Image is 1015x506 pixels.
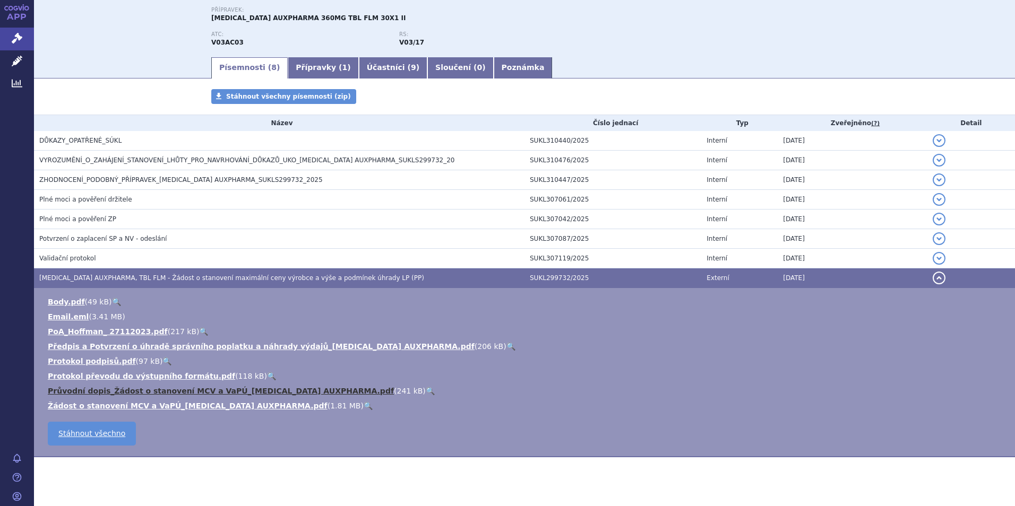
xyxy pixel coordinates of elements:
[48,312,89,321] a: Email.eml
[927,115,1015,131] th: Detail
[359,57,427,78] a: Účastníci (9)
[778,170,927,190] td: [DATE]
[707,156,727,164] span: Interní
[778,190,927,210] td: [DATE]
[34,115,524,131] th: Název
[426,387,435,395] a: 🔍
[524,190,701,210] td: SUKL307061/2025
[524,151,701,170] td: SUKL310476/2025
[364,402,373,410] a: 🔍
[399,31,577,38] p: RS:
[48,327,168,336] a: PoA_Hoffman_ 27112023.pdf
[199,327,208,336] a: 🔍
[933,193,945,206] button: detail
[211,57,288,78] a: Písemnosti (8)
[48,326,1004,337] li: ( )
[524,170,701,190] td: SUKL310447/2025
[238,372,264,380] span: 118 kB
[524,268,701,288] td: SUKL299732/2025
[494,57,553,78] a: Poznámka
[39,156,454,164] span: VYROZUMĚNÍ_O_ZAHÁJENÍ_STANOVENÍ_LHŮTY_PRO_NAVRHOVÁNÍ_DŮKAZŮ_UKO_DEFERASIROX AUXPHARMA_SUKLS299732_20
[48,311,1004,322] li: ( )
[39,196,132,203] span: Plné moci a pověření držitele
[211,14,406,22] span: [MEDICAL_DATA] AUXPHARMA 360MG TBL FLM 30X1 II
[701,115,778,131] th: Typ
[707,176,727,184] span: Interní
[48,402,328,410] a: Žádost o stanovení MCV a VaPÚ_[MEDICAL_DATA] AUXPHARMA.pdf
[170,327,196,336] span: 217 kB
[778,115,927,131] th: Zveřejněno
[707,196,727,203] span: Interní
[48,342,475,351] a: Předpis a Potvrzení o úhradě správního poplatku a náhrady výdajů_[MEDICAL_DATA] AUXPHARMA.pdf
[139,357,160,365] span: 97 kB
[933,173,945,186] button: detail
[112,298,121,306] a: 🔍
[778,249,927,268] td: [DATE]
[162,357,171,365] a: 🔍
[39,255,96,262] span: Validační protokol
[397,387,423,395] span: 241 kB
[778,131,927,151] td: [DATE]
[506,342,515,351] a: 🔍
[48,296,1004,307] li: ( )
[778,151,927,170] td: [DATE]
[226,93,351,100] span: Stáhnout všechny písemnosti (zip)
[524,210,701,229] td: SUKL307042/2025
[48,356,1004,367] li: ( )
[288,57,358,78] a: Přípravky (1)
[524,229,701,249] td: SUKL307087/2025
[39,176,323,184] span: ZHODNOCENÍ_PODOBNÝ_PŘÍPRAVEK_DEFERASIROX AUXPHARMA_SUKLS299732_2025
[524,131,701,151] td: SUKL310440/2025
[871,120,880,127] abbr: (?)
[267,372,276,380] a: 🔍
[211,7,587,13] p: Přípravek:
[48,386,1004,396] li: ( )
[707,215,727,223] span: Interní
[399,39,424,46] strong: deferasirox
[707,137,727,144] span: Interní
[933,154,945,167] button: detail
[330,402,360,410] span: 1.81 MB
[48,387,394,395] a: Průvodní dopis_Žádost o stanovení MCV a VaPÚ_[MEDICAL_DATA] AUXPHARMA.pdf
[933,272,945,284] button: detail
[39,235,167,242] span: Potvrzení o zaplacení SP a NV - odeslání
[524,249,701,268] td: SUKL307119/2025
[778,210,927,229] td: [DATE]
[477,342,503,351] span: 206 kB
[933,252,945,265] button: detail
[778,268,927,288] td: [DATE]
[48,422,136,446] a: Stáhnout všechno
[342,63,348,72] span: 1
[707,255,727,262] span: Interní
[39,137,122,144] span: DŮKAZY_OPATŘENÉ_SÚKL
[48,298,85,306] a: Body.pdf
[92,312,122,321] span: 3.41 MB
[48,357,136,365] a: Protokol podpisů.pdf
[48,341,1004,352] li: ( )
[933,134,945,147] button: detail
[707,274,729,282] span: Externí
[411,63,416,72] span: 9
[48,400,1004,411] li: ( )
[524,115,701,131] th: Číslo jednací
[39,274,424,282] span: DEFERASIROX AUXPHARMA, TBL FLM - Žádost o stanovení maximální ceny výrobce a výše a podmínek úhra...
[48,372,235,380] a: Protokol převodu do výstupního formátu.pdf
[477,63,482,72] span: 0
[778,229,927,249] td: [DATE]
[707,235,727,242] span: Interní
[39,215,116,223] span: Plné moci a pověření ZP
[933,213,945,225] button: detail
[271,63,277,72] span: 8
[933,232,945,245] button: detail
[211,31,389,38] p: ATC:
[211,39,244,46] strong: DEFERASIROX
[88,298,109,306] span: 49 kB
[211,89,356,104] a: Stáhnout všechny písemnosti (zip)
[48,371,1004,381] li: ( )
[427,57,493,78] a: Sloučení (0)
